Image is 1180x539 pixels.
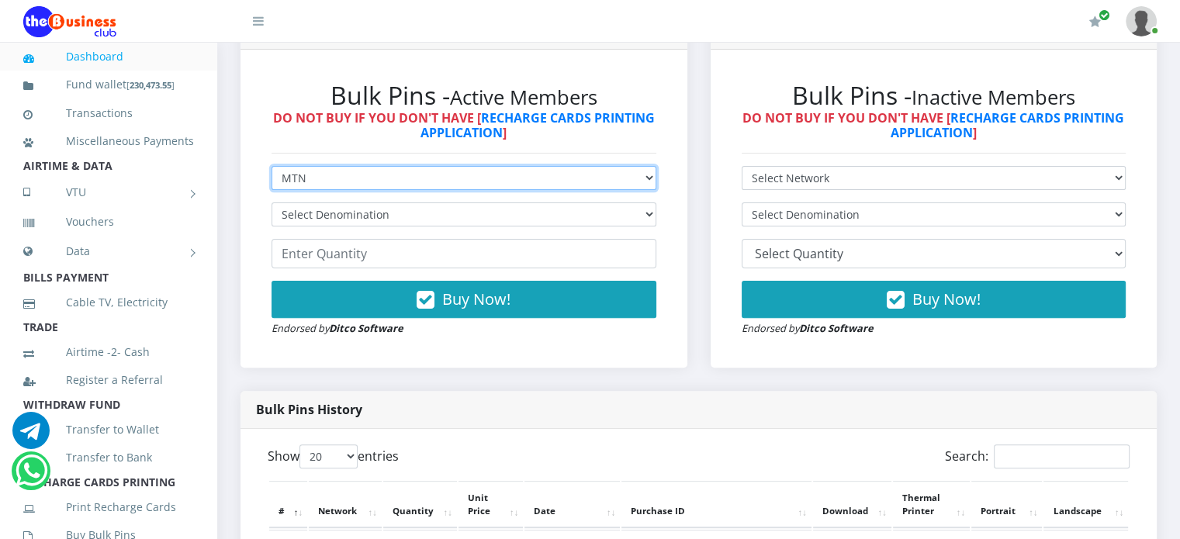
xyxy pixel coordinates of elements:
th: Quantity: activate to sort column ascending [383,481,457,529]
a: RECHARGE CARDS PRINTING APPLICATION [420,109,655,141]
a: Transfer to Wallet [23,412,194,447]
a: RECHARGE CARDS PRINTING APPLICATION [891,109,1125,141]
label: Search: [945,444,1130,468]
strong: DO NOT BUY IF YOU DON'T HAVE [ ] [742,109,1124,141]
a: Transfer to Bank [23,440,194,475]
a: Register a Referral [23,362,194,398]
strong: Ditco Software [799,321,874,335]
strong: Bulk Pins History [256,401,362,418]
a: Cable TV, Electricity [23,285,194,320]
a: Transactions [23,95,194,131]
small: [ ] [126,79,175,91]
label: Show entries [268,444,399,468]
small: Endorsed by [742,321,874,335]
button: Buy Now! [272,281,656,318]
button: Buy Now! [742,281,1126,318]
span: Renew/Upgrade Subscription [1099,9,1110,21]
input: Enter Quantity [272,239,656,268]
img: User [1126,6,1157,36]
th: #: activate to sort column descending [269,481,307,529]
th: Thermal Printer: activate to sort column ascending [893,481,970,529]
th: Date: activate to sort column ascending [524,481,620,529]
input: Search: [994,444,1130,468]
a: Data [23,232,194,271]
a: Airtime -2- Cash [23,334,194,370]
a: VTU [23,173,194,212]
span: Buy Now! [442,289,510,309]
h2: Bulk Pins - [272,81,656,110]
th: Network: activate to sort column ascending [309,481,382,529]
th: Unit Price: activate to sort column ascending [459,481,523,529]
small: Inactive Members [912,84,1075,111]
img: Logo [23,6,116,37]
strong: Ditco Software [329,321,403,335]
a: Print Recharge Cards [23,489,194,525]
small: Active Members [450,84,597,111]
a: Chat for support [16,464,47,489]
a: Chat for support [12,423,50,449]
h2: Bulk Pins - [742,81,1126,110]
span: Buy Now! [912,289,981,309]
th: Download: activate to sort column ascending [813,481,891,529]
i: Renew/Upgrade Subscription [1089,16,1101,28]
th: Landscape: activate to sort column ascending [1043,481,1128,529]
a: Vouchers [23,204,194,240]
small: Endorsed by [272,321,403,335]
select: Showentries [299,444,358,468]
a: Fund wallet[230,473.55] [23,67,194,103]
a: Dashboard [23,39,194,74]
strong: DO NOT BUY IF YOU DON'T HAVE [ ] [273,109,655,141]
th: Purchase ID: activate to sort column ascending [621,481,811,529]
a: Miscellaneous Payments [23,123,194,159]
th: Portrait: activate to sort column ascending [971,481,1043,529]
b: 230,473.55 [130,79,171,91]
